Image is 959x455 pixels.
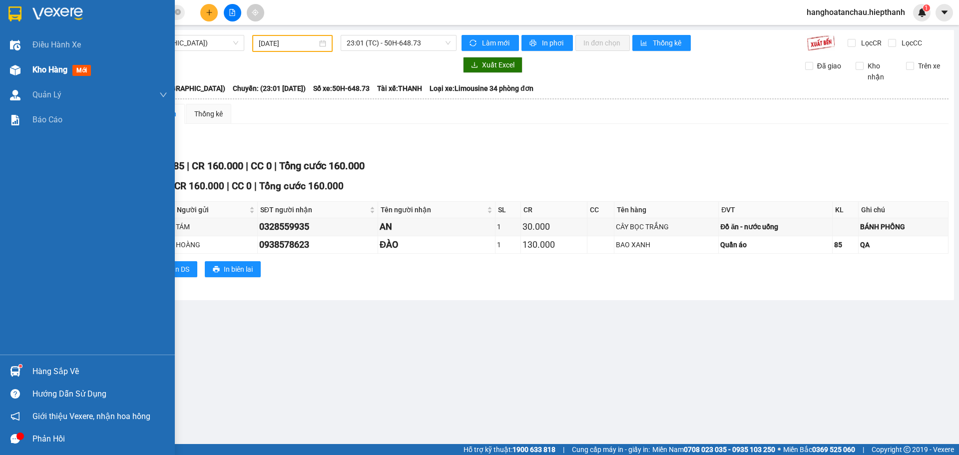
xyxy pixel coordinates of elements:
[807,35,835,51] img: 9k=
[616,239,717,250] div: BAO XANH
[653,37,683,48] span: Thống kê
[563,444,564,455] span: |
[614,202,719,218] th: Tên hàng
[575,35,630,51] button: In đơn chọn
[347,35,451,50] span: 23:01 (TC) - 50H-648.73
[187,160,189,172] span: |
[652,444,775,455] span: Miền Nam
[799,6,913,18] span: hanghoatanchau.hiepthanh
[205,261,261,277] button: printerIn biên lai
[857,37,883,48] span: Lọc CR
[32,113,62,126] span: Báo cáo
[495,202,520,218] th: SL
[923,4,930,11] sup: 1
[512,446,555,454] strong: 1900 633 818
[173,264,189,275] span: In DS
[463,57,522,73] button: downloadXuất Excel
[925,4,928,11] span: 1
[224,264,253,275] span: In biên lai
[313,83,370,94] span: Số xe: 50H-648.73
[259,238,376,252] div: 0938578623
[860,221,947,232] div: BÁNH PHỒNG
[233,83,306,94] span: Chuyến: (23:01 [DATE])
[260,204,368,215] span: SĐT người nhận
[380,220,493,234] div: AN
[232,180,252,192] span: CC 0
[227,180,229,192] span: |
[32,432,167,447] div: Phản hồi
[259,180,344,192] span: Tổng cước 160.000
[482,59,514,70] span: Xuất Excel
[194,108,223,119] div: Thống kê
[254,180,257,192] span: |
[464,444,555,455] span: Hỗ trợ kỹ thuật:
[918,8,927,17] img: icon-new-feature
[720,239,831,250] div: Quần áo
[482,37,511,48] span: Làm mới
[914,60,944,71] span: Trên xe
[940,8,949,17] span: caret-down
[497,221,518,232] div: 1
[377,83,422,94] span: Tài xế: THANH
[258,218,378,236] td: 0328559935
[32,65,67,74] span: Kho hàng
[720,221,831,232] div: Đồ ăn - nước uống
[778,448,781,452] span: ⚪️
[380,238,493,252] div: ĐÀO
[279,160,365,172] span: Tổng cước 160.000
[616,221,717,232] div: CÂY BỌC TRẮNG
[19,365,22,368] sup: 1
[587,202,614,218] th: CC
[274,160,277,172] span: |
[176,221,256,232] div: TÁM
[640,39,649,47] span: bar-chart
[175,8,181,17] span: close-circle
[378,218,495,236] td: AN
[246,160,248,172] span: |
[833,202,859,218] th: KL
[684,446,775,454] strong: 0708 023 035 - 0935 103 250
[521,35,573,51] button: printerIn phơi
[174,180,224,192] span: CR 160.000
[177,204,247,215] span: Người gửi
[381,204,485,215] span: Tên người nhận
[192,160,243,172] span: CR 160.000
[860,239,947,250] div: QA
[470,39,478,47] span: sync
[497,239,518,250] div: 1
[572,444,650,455] span: Cung cấp máy in - giấy in:
[719,202,833,218] th: ĐVT
[542,37,565,48] span: In phơi
[175,9,181,15] span: close-circle
[8,6,21,21] img: logo-vxr
[936,4,953,21] button: caret-down
[898,37,924,48] span: Lọc CC
[430,83,533,94] span: Loại xe: Limousine 34 phòng đơn
[206,9,213,16] span: plus
[252,9,259,16] span: aim
[32,88,61,101] span: Quản Lý
[812,446,855,454] strong: 0369 525 060
[859,202,949,218] th: Ghi chú
[864,60,899,82] span: Kho nhận
[32,364,167,379] div: Hàng sắp về
[259,220,376,234] div: 0328559935
[176,239,256,250] div: HOÀNG
[529,39,538,47] span: printer
[813,60,845,71] span: Đã giao
[521,202,587,218] th: CR
[72,65,91,76] span: mới
[229,9,236,16] span: file-add
[904,446,911,453] span: copyright
[32,410,150,423] span: Giới thiệu Vexere, nhận hoa hồng
[159,91,167,99] span: down
[462,35,519,51] button: syncLàm mới
[10,65,20,75] img: warehouse-icon
[10,412,20,421] span: notification
[632,35,691,51] button: bar-chartThống kê
[213,266,220,274] span: printer
[471,61,478,69] span: download
[32,387,167,402] div: Hướng dẫn sử dụng
[863,444,864,455] span: |
[258,236,378,254] td: 0938578623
